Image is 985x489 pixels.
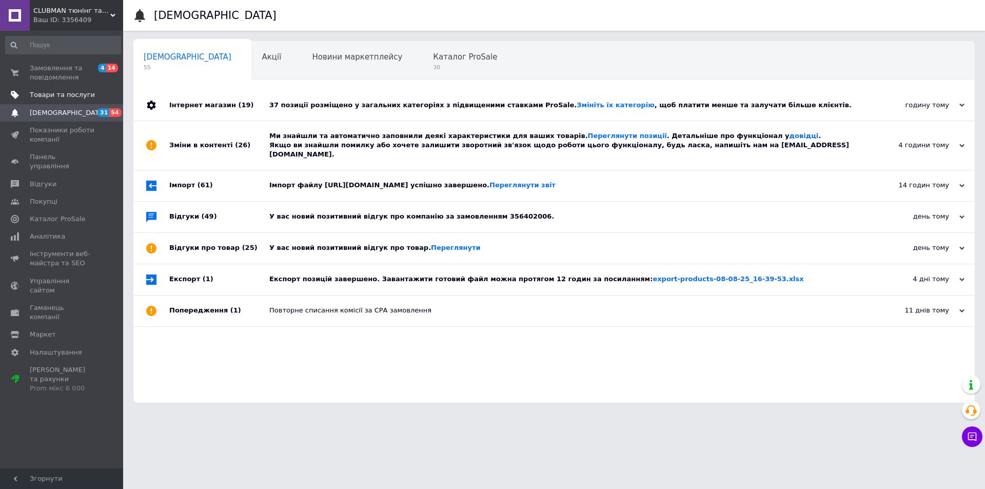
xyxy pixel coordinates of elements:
[862,181,964,190] div: 14 годин тому
[202,212,217,220] span: (49)
[262,52,282,62] span: Акції
[489,181,556,189] a: Переглянути звіт
[862,212,964,221] div: день тому
[269,306,862,315] div: Повторне списання комісії за СРА замовлення
[577,101,654,109] a: Змініть їх категорію
[230,306,241,314] span: (1)
[269,131,862,160] div: Ми знайшли та автоматично заповнили деякі характеристики для ваших товарів. . Детальніше про функ...
[30,365,95,394] span: [PERSON_NAME] та рахунки
[862,141,964,150] div: 4 години тому
[169,121,269,170] div: Зміни в контенті
[235,141,250,149] span: (26)
[862,275,964,284] div: 4 дні тому
[30,277,95,295] span: Управління сайтом
[790,132,819,140] a: довідці
[30,303,95,322] span: Гаманець компанії
[203,275,213,283] span: (1)
[30,180,56,189] span: Відгуки
[588,132,667,140] a: Переглянути позиції
[33,15,123,25] div: Ваш ID: 3356409
[30,232,65,241] span: Аналітика
[169,170,269,201] div: Імпорт
[169,90,269,121] div: Інтернет магазин
[30,152,95,171] span: Панель управління
[33,6,110,15] span: CLUBMAN тюнінг та автоаксесуари
[30,108,106,118] span: [DEMOGRAPHIC_DATA]
[962,426,982,447] button: Чат з покупцем
[30,330,56,339] span: Маркет
[653,275,803,283] a: export-products-08-08-25_16-39-53.xlsx
[106,64,118,72] span: 14
[5,36,121,54] input: Пошук
[30,249,95,268] span: Інструменти веб-майстра та SEO
[30,384,95,393] div: Prom мікс 6 000
[30,197,57,206] span: Покупці
[144,64,231,71] span: 55
[144,52,231,62] span: [DEMOGRAPHIC_DATA]
[431,244,481,251] a: Переглянути
[30,126,95,144] span: Показники роботи компанії
[433,64,497,71] span: 30
[98,64,106,72] span: 4
[238,101,253,109] span: (19)
[269,275,862,284] div: Експорт позицій завершено. Завантажити готовий файл можна протягом 12 годин за посиланням:
[269,212,862,221] div: У вас новий позитивний відгук про компанію за замовленням 356402006.
[862,243,964,252] div: день тому
[242,244,258,251] span: (25)
[97,108,109,117] span: 31
[169,233,269,264] div: Відгуки про товар
[154,9,277,22] h1: [DEMOGRAPHIC_DATA]
[30,90,95,100] span: Товари та послуги
[169,264,269,295] div: Експорт
[169,202,269,232] div: Відгуки
[30,348,82,357] span: Налаштування
[312,52,402,62] span: Новини маркетплейсу
[169,296,269,326] div: Попередження
[862,101,964,110] div: годину тому
[862,306,964,315] div: 11 днів тому
[30,214,85,224] span: Каталог ProSale
[109,108,121,117] span: 54
[269,101,862,110] div: 37 позиції розміщено у загальних категоріях з підвищеними ставками ProSale. , щоб платити менше т...
[198,181,213,189] span: (61)
[30,64,95,82] span: Замовлення та повідомлення
[269,243,862,252] div: У вас новий позитивний відгук про товар.
[269,181,862,190] div: Імпорт файлу [URL][DOMAIN_NAME] успішно завершено.
[433,52,497,62] span: Каталог ProSale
